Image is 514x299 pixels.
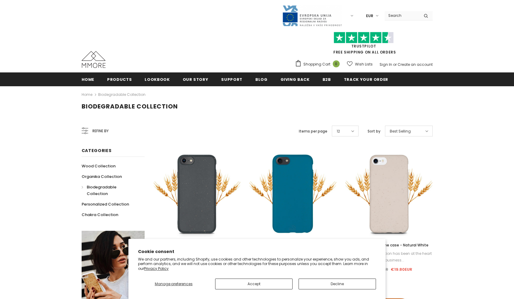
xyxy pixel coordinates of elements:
span: Giving back [281,77,310,82]
span: Best Selling [390,128,411,134]
a: Home [82,91,92,98]
button: Manage preferences [138,279,209,289]
a: Chakra Collection [82,209,118,220]
a: Home [82,72,95,86]
span: Shopping Cart [303,61,330,67]
span: Lookbook [145,77,170,82]
a: Biodegradable phone case - Natural White [345,242,432,249]
span: support [221,77,242,82]
a: B2B [323,72,331,86]
span: Refine by [92,128,109,134]
a: Trustpilot [351,44,376,49]
button: Accept [215,279,293,289]
a: Shopping Cart 0 [295,60,343,69]
a: Organika Collection [82,171,122,182]
span: or [393,62,397,67]
span: FREE SHIPPING ON ALL ORDERS [295,35,433,55]
span: EUR [366,13,373,19]
a: Products [107,72,132,86]
label: Sort by [368,128,380,134]
span: Biodegradable phone case - Natural White [349,243,428,248]
span: Manage preferences [155,281,193,286]
span: Wood Collection [82,163,116,169]
span: Blog [255,77,268,82]
img: Trust Pilot Stars [334,32,394,44]
button: Decline [299,279,376,289]
span: Personalized Collection [82,201,129,207]
a: Blog [255,72,268,86]
span: 0 [333,60,340,67]
a: Biodegradable Collection [98,92,146,97]
span: Our Story [183,77,209,82]
span: B2B [323,77,331,82]
img: MMORE Cases [82,51,106,68]
img: Javni Razpis [282,5,342,27]
a: Track your order [344,72,388,86]
a: Our Story [183,72,209,86]
input: Search Site [385,11,419,20]
label: Items per page [299,128,327,134]
span: Biodegradable Collection [82,102,178,111]
a: Javni Razpis [282,13,342,18]
a: Wood Collection [82,161,116,171]
p: We and our partners, including Shopify, use cookies and other technologies to personalize your ex... [138,257,376,271]
span: €26.90EUR [366,267,388,272]
a: Privacy Policy [144,266,169,271]
span: Home [82,77,95,82]
span: €19.80EUR [391,267,412,272]
a: support [221,72,242,86]
span: Organika Collection [82,174,122,179]
span: Track your order [344,77,388,82]
span: Wish Lists [355,61,373,67]
div: Environmental protection has been at the heart of our business... [345,250,432,264]
a: Biodegradable Collection [82,182,138,199]
a: Sign In [380,62,392,67]
a: Wish Lists [347,59,373,69]
span: 12 [337,128,340,134]
h2: Cookie consent [138,249,376,255]
a: Personalized Collection [82,199,129,209]
span: Products [107,77,132,82]
a: Lookbook [145,72,170,86]
span: Categories [82,148,112,154]
span: Chakra Collection [82,212,118,218]
span: Biodegradable Collection [87,184,116,197]
a: Giving back [281,72,310,86]
a: Create an account [398,62,433,67]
